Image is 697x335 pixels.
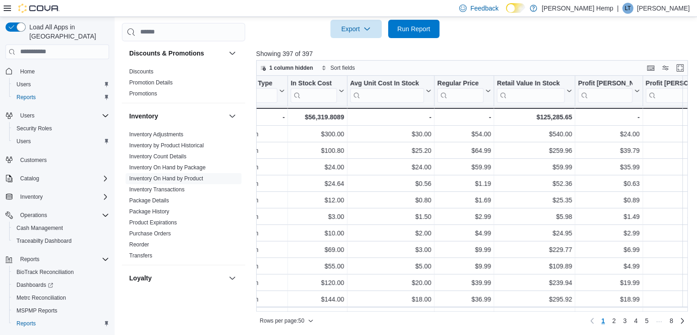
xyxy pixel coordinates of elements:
[16,138,31,145] span: Users
[578,79,632,88] div: Profit [PERSON_NAME] ($)
[129,241,149,248] span: Reorder
[269,64,313,72] span: 1 column hidden
[9,135,113,148] button: Users
[542,3,613,14] p: [PERSON_NAME] Hemp
[9,222,113,234] button: Cash Management
[256,49,692,58] p: Showing 397 of 397
[16,268,74,276] span: BioTrack Reconciliation
[16,307,57,314] span: MSPMP Reports
[243,162,285,173] div: Each
[129,230,171,237] span: Purchase Orders
[260,317,304,324] span: Rows per page : 50
[243,112,285,123] div: -
[243,128,285,140] div: Each
[16,224,63,232] span: Cash Management
[243,310,285,321] div: Each
[587,313,688,328] nav: Pagination for preceding grid
[13,279,109,290] span: Dashboards
[670,316,673,325] span: 8
[13,123,109,134] span: Security Roles
[16,173,43,184] button: Catalog
[350,244,431,255] div: $3.00
[243,294,285,305] div: Each
[506,3,525,13] input: Dark Mode
[2,172,113,185] button: Catalog
[243,211,285,222] div: Each
[291,195,344,206] div: $12.00
[243,228,285,239] div: Each
[2,253,113,266] button: Reports
[350,228,431,239] div: $2.00
[9,317,113,330] button: Reports
[243,195,285,206] div: Each
[598,313,609,328] button: Page 1 of 8
[291,228,344,239] div: $10.00
[497,211,572,222] div: $5.98
[2,190,113,203] button: Inventory
[578,211,639,222] div: $1.49
[227,273,238,284] button: Loyalty
[291,162,344,173] div: $24.00
[16,254,43,265] button: Reports
[13,223,66,234] a: Cash Management
[601,316,605,325] span: 1
[129,164,206,171] a: Inventory On Hand by Package
[497,79,565,102] div: Retail Value In Stock
[243,178,285,189] div: Each
[16,191,109,202] span: Inventory
[20,156,47,164] span: Customers
[437,79,483,88] div: Regular Price
[350,79,423,88] div: Avg Unit Cost In Stock
[16,281,53,289] span: Dashboards
[129,79,173,86] span: Promotion Details
[578,228,639,239] div: $2.99
[18,4,60,13] img: Cova
[20,256,39,263] span: Reports
[122,129,245,265] div: Inventory
[350,178,431,189] div: $0.56
[578,244,639,255] div: $6.99
[16,155,50,166] a: Customers
[16,110,109,121] span: Users
[243,244,285,255] div: Each
[2,109,113,122] button: Users
[129,175,203,182] span: Inventory On Hand by Product
[16,210,51,221] button: Operations
[437,162,491,173] div: $59.99
[13,318,109,329] span: Reports
[612,316,616,325] span: 2
[578,195,639,206] div: $0.89
[16,237,71,245] span: Traceabilty Dashboard
[598,313,677,328] ul: Pagination for preceding grid
[13,235,75,246] a: Traceabilty Dashboard
[129,153,187,160] span: Inventory Count Details
[291,79,336,102] div: In Stock Cost
[578,277,639,288] div: $19.99
[497,261,572,272] div: $109.89
[257,62,317,73] button: 1 column hidden
[13,79,109,90] span: Users
[291,128,344,140] div: $300.00
[497,310,572,321] div: $11.99
[13,305,61,316] a: MSPMP Reports
[497,79,572,102] button: Retail Value In Stock
[20,212,47,219] span: Operations
[578,128,639,140] div: $24.00
[497,294,572,305] div: $295.92
[243,261,285,272] div: Each
[350,162,431,173] div: $24.00
[645,316,648,325] span: 5
[437,310,491,321] div: $11.99
[497,145,572,156] div: $259.96
[578,162,639,173] div: $35.99
[291,145,344,156] div: $100.80
[437,261,491,272] div: $9.99
[9,78,113,91] button: Users
[129,142,204,149] a: Inventory by Product Historical
[129,90,157,97] span: Promotions
[350,310,431,321] div: $6.00
[497,112,572,123] div: $125,285.65
[129,197,169,204] span: Package Details
[13,235,109,246] span: Traceabilty Dashboard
